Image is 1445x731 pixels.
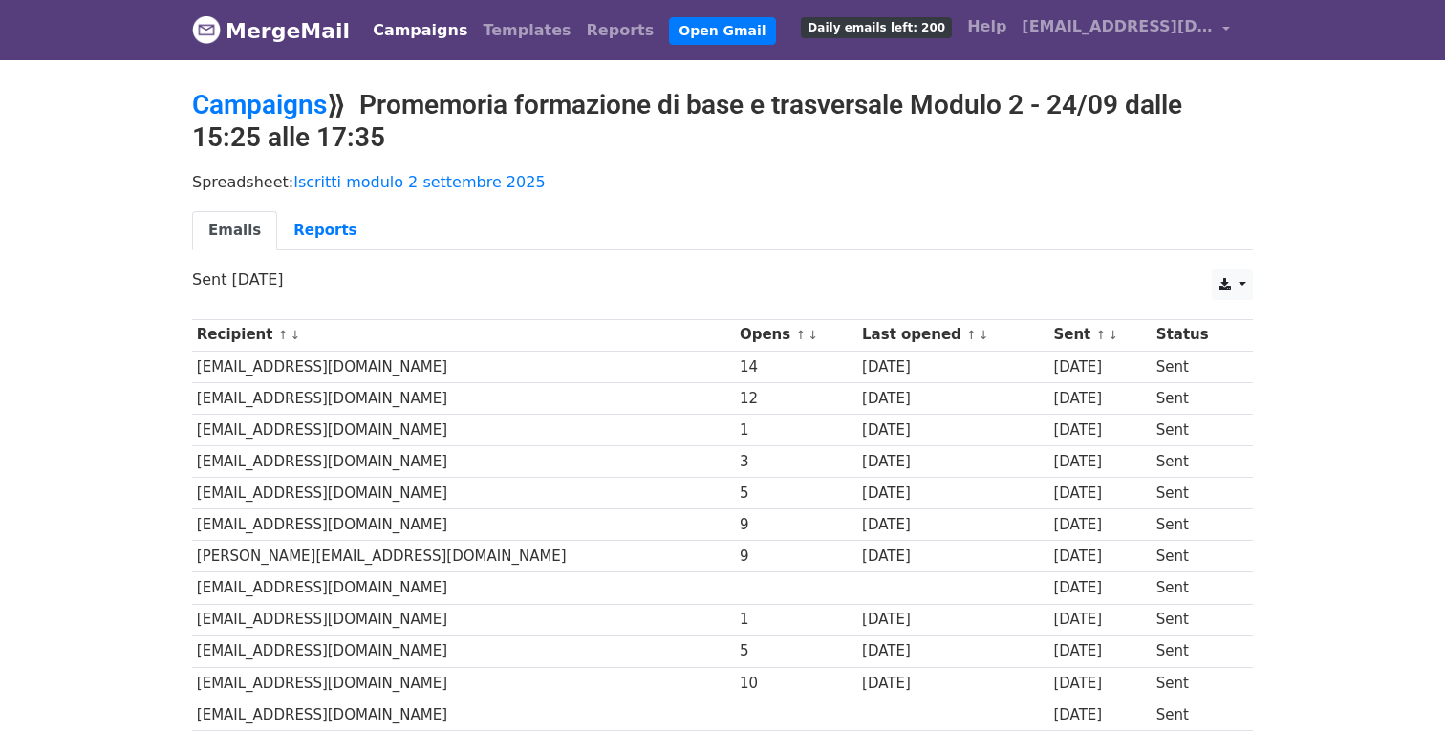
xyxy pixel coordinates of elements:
a: Daily emails left: 200 [793,8,960,46]
div: [DATE] [862,356,1045,378]
td: Sent [1152,699,1240,730]
div: [DATE] [862,546,1045,568]
a: [EMAIL_ADDRESS][DOMAIN_NAME] [1014,8,1238,53]
td: Sent [1152,572,1240,604]
td: [EMAIL_ADDRESS][DOMAIN_NAME] [192,699,735,730]
td: Sent [1152,667,1240,699]
div: 10 [740,673,853,695]
td: [EMAIL_ADDRESS][DOMAIN_NAME] [192,635,735,667]
td: [EMAIL_ADDRESS][DOMAIN_NAME] [192,604,735,635]
a: ↓ [290,328,300,342]
div: 9 [740,546,853,568]
div: [DATE] [862,388,1045,410]
div: 14 [740,356,853,378]
a: Open Gmail [669,17,775,45]
td: Sent [1152,446,1240,478]
td: Sent [1152,414,1240,445]
div: [DATE] [862,640,1045,662]
div: [DATE] [1053,546,1147,568]
th: Recipient [192,319,735,351]
a: Iscritti modulo 2 settembre 2025 [293,173,545,191]
div: 12 [740,388,853,410]
div: [DATE] [862,483,1045,505]
td: [EMAIL_ADDRESS][DOMAIN_NAME] [192,446,735,478]
div: 1 [740,419,853,441]
p: Spreadsheet: [192,172,1253,192]
td: Sent [1152,382,1240,414]
div: 5 [740,483,853,505]
td: Sent [1152,351,1240,382]
a: Campaigns [192,89,327,120]
th: Opens [735,319,857,351]
td: [PERSON_NAME][EMAIL_ADDRESS][DOMAIN_NAME] [192,541,735,572]
a: Help [960,8,1014,46]
a: Templates [475,11,578,50]
td: [EMAIL_ADDRESS][DOMAIN_NAME] [192,667,735,699]
th: Sent [1049,319,1152,351]
div: 9 [740,514,853,536]
td: Sent [1152,541,1240,572]
td: Sent [1152,509,1240,541]
div: [DATE] [1053,388,1147,410]
td: Sent [1152,478,1240,509]
h2: ⟫ Promemoria formazione di base e trasversale Modulo 2 - 24/09 dalle 15:25 alle 17:35 [192,89,1253,153]
td: [EMAIL_ADDRESS][DOMAIN_NAME] [192,509,735,541]
div: [DATE] [1053,483,1147,505]
div: [DATE] [1053,609,1147,631]
div: [DATE] [862,609,1045,631]
a: MergeMail [192,11,350,51]
div: [DATE] [862,451,1045,473]
div: [DATE] [862,419,1045,441]
div: 1 [740,609,853,631]
span: Daily emails left: 200 [801,17,952,38]
a: Campaigns [365,11,475,50]
a: Reports [579,11,662,50]
th: Last opened [857,319,1048,351]
a: ↑ [795,328,806,342]
th: Status [1152,319,1240,351]
a: ↑ [1095,328,1106,342]
p: Sent [DATE] [192,269,1253,290]
div: [DATE] [862,673,1045,695]
a: ↓ [1108,328,1118,342]
a: ↑ [966,328,977,342]
a: ↓ [808,328,818,342]
div: [DATE] [1053,356,1147,378]
div: [DATE] [1053,577,1147,599]
img: MergeMail logo [192,15,221,44]
div: [DATE] [1053,419,1147,441]
td: Sent [1152,604,1240,635]
div: [DATE] [1053,704,1147,726]
a: Emails [192,211,277,250]
td: [EMAIL_ADDRESS][DOMAIN_NAME] [192,478,735,509]
a: ↓ [979,328,989,342]
div: [DATE] [1053,673,1147,695]
a: Reports [277,211,373,250]
div: [DATE] [1053,451,1147,473]
a: ↑ [278,328,289,342]
div: [DATE] [1053,514,1147,536]
div: 5 [740,640,853,662]
td: [EMAIL_ADDRESS][DOMAIN_NAME] [192,414,735,445]
div: [DATE] [862,514,1045,536]
div: 3 [740,451,853,473]
td: [EMAIL_ADDRESS][DOMAIN_NAME] [192,382,735,414]
td: [EMAIL_ADDRESS][DOMAIN_NAME] [192,572,735,604]
td: Sent [1152,635,1240,667]
span: [EMAIL_ADDRESS][DOMAIN_NAME] [1022,15,1213,38]
div: [DATE] [1053,640,1147,662]
td: [EMAIL_ADDRESS][DOMAIN_NAME] [192,351,735,382]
